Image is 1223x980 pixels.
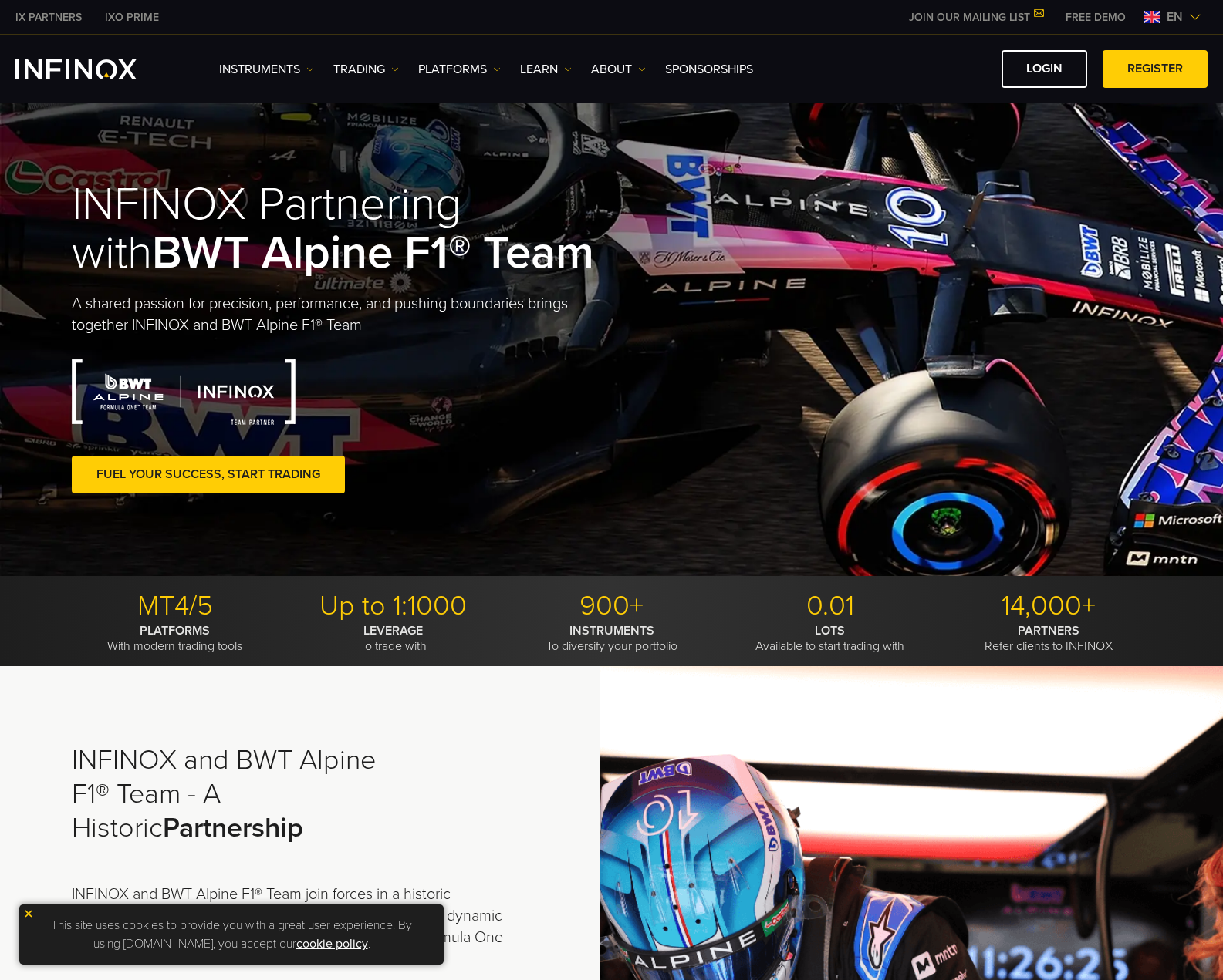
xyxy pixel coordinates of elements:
p: This site uses cookies to provide you with a great user experience. By using [DOMAIN_NAME], you a... [27,912,436,957]
strong: PLATFORMS [140,623,210,638]
a: PLATFORMS [418,60,501,79]
a: FUEL YOUR SUCCESS, START TRADING [72,456,345,493]
p: A shared passion for precision, performance, and pushing boundaries brings together INFINOX and B... [72,293,612,336]
strong: PARTNERS [1018,623,1079,638]
img: yellow close icon [23,908,34,919]
p: Available to start trading with [727,623,934,654]
a: ABOUT [591,60,646,79]
a: Instruments [219,60,314,79]
a: SPONSORSHIPS [665,60,753,79]
strong: LEVERAGE [363,623,423,638]
a: INFINOX Logo [15,59,173,79]
p: With modern trading tools [72,623,279,654]
a: INFINOX [93,9,171,25]
h2: INFINOX and BWT Alpine F1® Team - A Historic [72,743,419,845]
p: INFINOX and BWT Alpine F1® Team join forces in a historic partnership, bringing together two cham... [72,884,525,948]
a: REGISTER [1103,50,1208,88]
strong: BWT Alpine F1® Team [152,225,594,281]
p: To diversify your portfolio [508,623,715,654]
a: Learn [520,60,572,79]
p: Refer clients to INFINOX [945,623,1152,654]
strong: Partnership [163,811,303,844]
a: cookie policy [296,936,368,951]
span: en [1160,8,1189,26]
a: JOIN OUR MAILING LIST [897,11,1054,24]
a: TRADING [333,60,399,79]
a: LOGIN [1002,50,1087,88]
a: INFINOX [4,9,93,25]
strong: LOTS [815,623,845,638]
h1: INFINOX Partnering with [72,180,612,278]
a: INFINOX MENU [1054,9,1137,25]
p: To trade with [290,623,497,654]
strong: INSTRUMENTS [569,623,654,638]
